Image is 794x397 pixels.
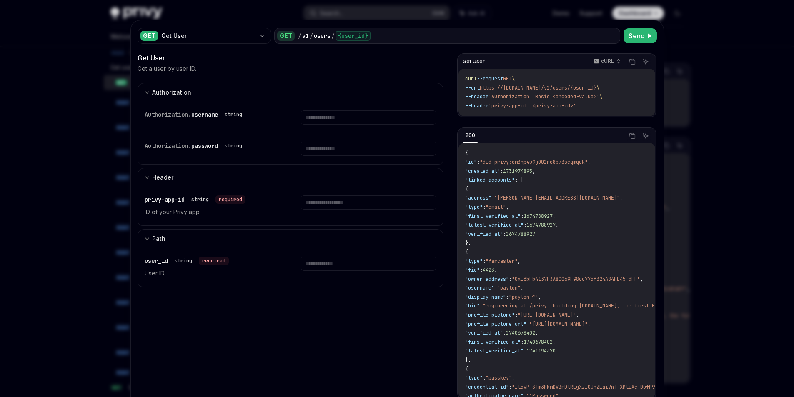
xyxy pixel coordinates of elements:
[465,85,480,91] span: --url
[191,142,218,150] span: password
[483,204,486,210] span: :
[145,196,185,203] span: privy-app-id
[640,130,651,141] button: Ask AI
[526,347,556,354] span: 1741194370
[138,53,444,63] div: Get User
[483,375,486,381] span: :
[532,168,535,175] span: ,
[529,321,588,327] span: "[URL][DOMAIN_NAME]"
[465,357,471,363] span: },
[512,75,515,82] span: \
[138,168,444,187] button: expand input section
[521,285,523,291] span: ,
[138,27,271,45] button: GETGet User
[521,339,523,345] span: :
[215,195,245,204] div: required
[488,93,599,100] span: 'Authorization: Basic <encoded-value>'
[483,267,494,273] span: 4423
[465,102,488,109] span: --header
[465,285,494,291] span: "username"
[161,32,255,40] div: Get User
[480,159,588,165] span: "did:privy:cm3np4u9j001rc8b73seqmqqk"
[518,312,576,318] span: "[URL][DOMAIN_NAME]"
[463,58,485,65] span: Get User
[477,159,480,165] span: :
[465,240,471,246] span: },
[145,142,245,150] div: Authorization.password
[465,294,506,300] span: "display_name"
[509,384,512,390] span: :
[465,168,500,175] span: "created_at"
[491,195,494,201] span: :
[521,213,523,220] span: :
[512,384,710,390] span: "Il5vP-3Tm3hNmDVBmDlREgXzIOJnZEaiVnT-XMliXe-BufP9GL1-d3qhozk9IkZwQ_"
[277,31,295,41] div: GET
[509,276,512,282] span: :
[523,339,553,345] span: 1740678402
[506,294,509,300] span: :
[465,159,477,165] span: "id"
[523,213,553,220] span: 1674788927
[477,75,503,82] span: --request
[145,111,191,118] span: Authorization.
[302,32,309,40] div: v1
[512,276,640,282] span: "0xE6bFb4137F3A8C069F98cc775f324A84FE45FdFF"
[515,177,523,183] span: : [
[486,204,506,210] span: "email"
[465,347,523,354] span: "latest_verified_at"
[488,102,576,109] span: 'privy-app-id: <privy-app-id>'
[556,222,559,228] span: ,
[138,65,196,73] p: Get a user by user ID.
[465,366,468,372] span: {
[480,302,483,309] span: :
[145,207,281,217] p: ID of your Privy app.
[331,32,335,40] div: /
[483,258,486,265] span: :
[465,150,468,156] span: {
[576,312,579,318] span: ,
[465,249,468,255] span: {
[503,231,506,237] span: :
[553,339,556,345] span: ,
[480,85,596,91] span: https://[DOMAIN_NAME]/v1/users/{user_id}
[465,276,509,282] span: "owner_address"
[494,195,620,201] span: "[PERSON_NAME][EMAIL_ADDRESS][DOMAIN_NAME]"
[465,258,483,265] span: "type"
[463,130,478,140] div: 200
[465,195,491,201] span: "address"
[538,294,541,300] span: ,
[500,168,503,175] span: :
[138,229,444,248] button: expand input section
[512,375,515,381] span: ,
[480,267,483,273] span: :
[503,168,532,175] span: 1731974895
[553,213,556,220] span: ,
[336,31,371,41] div: {user_id}
[523,347,526,354] span: :
[503,75,512,82] span: GET
[152,234,165,244] div: Path
[145,268,281,278] p: User ID
[486,375,512,381] span: "passkey"
[506,330,535,336] span: 1740678402
[465,267,480,273] span: "fid"
[629,31,645,41] span: Send
[465,321,526,327] span: "profile_picture_url"
[138,83,444,102] button: expand input section
[494,267,497,273] span: ,
[518,258,521,265] span: ,
[145,257,229,265] div: user_id
[620,195,623,201] span: ,
[526,321,529,327] span: :
[199,257,229,265] div: required
[145,195,245,204] div: privy-app-id
[503,330,506,336] span: :
[465,302,480,309] span: "bio"
[191,196,209,203] div: string
[314,32,331,40] div: users
[589,55,624,69] button: cURL
[588,321,591,327] span: ,
[465,231,503,237] span: "verified_at"
[596,85,599,91] span: \
[627,56,638,67] button: Copy the contents from the code block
